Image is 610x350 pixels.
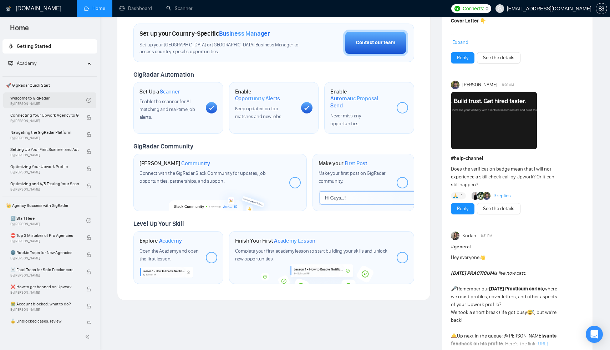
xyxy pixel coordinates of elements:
button: See the details [477,52,520,64]
span: 0 [486,5,488,12]
a: 1️⃣ Start HereBy[PERSON_NAME] [10,213,86,228]
a: 3replies [494,192,511,199]
span: Keep updated on top matches and new jobs. [235,106,283,120]
span: Business Manager [219,30,270,37]
span: setting [596,6,607,11]
h1: Explore [139,237,182,244]
span: Academy Lesson [274,237,315,244]
em: is live now [451,270,515,276]
span: Connect with the GigRadar Slack Community for updates, job opportunities, partnerships, and support. [139,170,266,184]
img: Toby Fox-Mason [483,192,491,200]
button: Reply [451,203,474,214]
span: 🔓 Unblocked cases: review [10,318,79,325]
span: lock [86,321,91,326]
span: 🎤 [451,286,457,292]
span: First Post [345,160,367,167]
span: ❌ How to get banned on Upwork [10,283,79,290]
span: By [PERSON_NAME] [10,273,79,278]
span: By [PERSON_NAME] [10,308,79,312]
span: lock [86,252,91,257]
span: By [PERSON_NAME] [10,119,79,123]
img: Dima [472,192,479,200]
span: 🌚 Rookie Traps for New Agencies [10,249,79,256]
span: check-circle [86,98,91,103]
h1: [PERSON_NAME] [139,160,210,167]
span: lock [86,183,91,188]
button: Contact our team [343,30,408,56]
span: Opportunity Alerts [235,95,280,102]
h1: Set Up a [139,88,180,95]
a: dashboardDashboard [120,5,152,11]
img: Korlan [451,232,460,240]
span: 8:01 AM [502,82,514,88]
span: 👑 Agency Success with GigRadar [3,198,96,213]
span: Academy [159,237,182,244]
span: 🚀 GigRadar Quick Start [3,78,96,92]
a: See the details [483,54,514,62]
img: Vlad [477,192,485,200]
span: Never miss any opportunities. [330,113,361,127]
a: Reply [457,205,468,213]
span: By [PERSON_NAME] [10,187,79,192]
button: Reply [451,52,474,64]
span: Community [181,160,210,167]
span: GigRadar Automation [133,71,194,78]
span: rocket [8,44,13,49]
span: lock [86,115,91,120]
span: Automatic Proposal Send [330,95,391,109]
span: Korlan [462,232,476,240]
span: By [PERSON_NAME] [10,170,79,174]
img: 🙏 [453,193,458,198]
span: 6:31 PM [481,233,492,239]
span: Academy [8,60,36,66]
h1: Set up your Country-Specific [139,30,270,37]
span: Navigating the GigRadar Platform [10,129,79,136]
span: 1 [461,192,463,199]
span: Connecting Your Upwork Agency to GigRadar [10,112,79,119]
span: Complete your first academy lesson to start building your skills and unlock new opportunities. [235,248,388,262]
span: 👋 [479,254,486,260]
a: searchScanner [166,5,193,11]
img: slackcommunity-bg.png [169,186,272,211]
button: See the details [477,203,520,214]
h1: Enable [330,88,391,109]
span: 😭 Account blocked: what to do? [10,300,79,308]
a: homeHome [84,5,105,11]
img: Toby Fox-Mason [451,81,460,89]
span: user [497,6,502,11]
strong: [DATE] Practicum series, [489,286,544,292]
span: fund-projection-screen [8,61,13,66]
span: Open the Academy and open the first lesson. [139,248,199,262]
span: Scanner [160,88,180,95]
h1: Enable [235,88,296,102]
span: check-circle [86,218,91,223]
h1: Finish Your First [235,237,315,244]
a: See the details [483,205,514,213]
span: 🛎️ [451,333,457,339]
span: Home [4,23,35,38]
div: Contact our team [356,39,395,47]
span: By [PERSON_NAME] [10,239,79,243]
span: [PERSON_NAME] [462,81,497,89]
li: Getting Started [2,39,97,54]
span: lock [86,132,91,137]
span: lock [86,269,91,274]
span: By [PERSON_NAME] [10,153,79,157]
span: 😅 [527,309,533,315]
span: ☠️ Fatal Traps for Solo Freelancers [10,266,79,273]
h1: Make your [319,160,367,167]
a: Reply [457,54,468,62]
a: Welcome to GigRadarBy[PERSON_NAME] [10,92,86,108]
span: ⛔ Top 3 Mistakes of Pro Agencies [10,232,79,239]
span: Setting Up Your First Scanner and Auto-Bidder [10,146,79,153]
span: Getting Started [17,43,51,49]
span: double-left [85,333,92,340]
span: Academy [17,60,36,66]
span: Connects: [463,5,484,12]
span: Level Up Your Skill [133,220,184,228]
span: Optimizing Your Upwork Profile [10,163,79,170]
span: By [PERSON_NAME] [10,256,79,260]
span: lock [86,286,91,291]
strong: Cover Letter 👇 [451,18,486,24]
span: Make your first post on GigRadar community. [319,170,386,184]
